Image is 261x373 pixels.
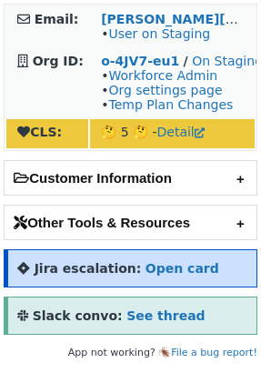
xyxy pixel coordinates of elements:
h2: Other Tools & Resources [5,206,256,239]
span: • [101,26,210,41]
strong: Jira escalation: [35,261,142,276]
a: o-4JV7-eu1 [101,54,179,68]
a: See thread [126,308,205,323]
a: Workforce Admin [108,68,217,83]
strong: CLS: [17,125,62,139]
strong: Slack convo: [33,308,123,323]
strong: / [184,54,188,68]
a: Temp Plan Changes [108,97,233,112]
a: User on Staging [108,26,210,41]
a: File a bug report! [171,347,257,358]
a: Detail [157,125,205,139]
strong: Org ID: [33,54,84,68]
span: • • • [101,68,233,112]
a: Org settings page [108,83,222,97]
strong: Email: [35,12,79,26]
a: Open card [146,261,219,276]
footer: App not working? 🪳 [4,344,257,362]
td: 🤔 5 🤔 - [90,119,255,148]
h2: Customer Information [5,161,256,195]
